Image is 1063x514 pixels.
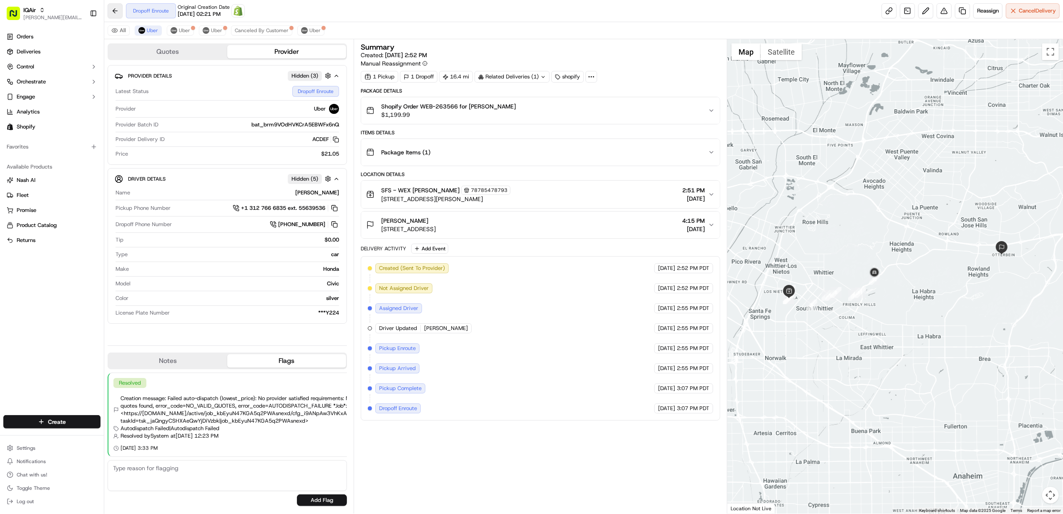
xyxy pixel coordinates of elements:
span: Create [48,418,66,426]
span: Manual Reassignment [361,59,421,68]
span: [DATE] [658,365,675,372]
span: Assigned Driver [379,305,418,312]
button: Provider [227,45,346,58]
span: Creation message: Failed auto-dispatch (lowest_price): No provider satisfied requirements: No val... [121,395,378,425]
span: bat_brm9VOdHVKCrA5EBWFx6nQ [251,121,339,128]
span: Fleet [17,191,29,199]
button: SFS - WEX [PERSON_NAME]78785478793[STREET_ADDRESS][PERSON_NAME]2:51 PM[DATE] [361,181,720,208]
span: Map data ©2025 Google [960,508,1005,513]
span: Settings [17,445,35,451]
button: Returns [3,234,101,247]
button: Control [3,60,101,73]
button: [PHONE_NUMBER] [270,220,339,229]
div: 5 [807,300,817,310]
div: shopify [551,71,584,83]
span: Pickup Phone Number [116,204,171,212]
div: We're available if you need us! [38,88,115,95]
a: Powered byPylon [59,207,101,214]
button: Product Catalog [3,219,101,232]
span: [DATE] [658,405,675,412]
a: 💻API Documentation [67,184,137,199]
img: Google [729,503,757,514]
span: $1,199.99 [381,111,516,119]
span: Chat with us! [17,471,47,478]
div: 💻 [70,188,77,194]
button: Notifications [3,456,101,467]
span: 78785478793 [471,187,508,194]
span: Reassign [977,7,999,15]
div: Past conversations [8,109,56,116]
span: Provider Details [128,73,172,79]
span: Driver Details [128,176,166,182]
span: Not Assigned Driver [379,285,429,292]
a: Returns [7,237,97,244]
img: 1736555255976-a54dd68f-1ca7-489b-9aae-adbdc363a1c4 [17,153,23,159]
span: [DATE] 2:52 PM [385,51,427,59]
button: Quotes [108,45,227,58]
span: at [DATE] 12:23 PM [171,432,219,440]
span: Created: [361,51,427,59]
button: Notes [108,354,227,368]
div: Delivery Activity [361,245,406,252]
button: Uber [167,25,194,35]
p: Welcome 👋 [8,34,152,47]
span: Type [116,251,128,258]
div: 10 [851,288,862,299]
button: Manual Reassignment [361,59,427,68]
button: Uber [199,25,226,35]
button: Toggle fullscreen view [1042,43,1059,60]
span: Canceled By Customer [235,27,289,34]
span: Engage [17,93,35,101]
div: Civic [134,280,339,287]
a: +1 312 766 6835 ext. 55639536 [233,204,339,213]
img: Shopify logo [7,123,13,130]
img: 1736555255976-a54dd68f-1ca7-489b-9aae-adbdc363a1c4 [17,130,23,137]
span: Toggle Theme [17,485,50,491]
span: Uber [147,27,158,34]
button: Start new chat [142,83,152,93]
span: Provider Delivery ID [116,136,165,143]
span: [PERSON_NAME] [381,217,428,225]
span: [DATE] [74,130,91,136]
div: 2 [784,293,794,304]
span: Package Items ( 1 ) [381,148,430,156]
span: License Plate Number [116,309,170,317]
span: Shopify Order WEB-263566 for [PERSON_NAME] [381,102,516,111]
span: 2:52 PM PDT [677,285,709,292]
div: Related Deliveries (1) [475,71,550,83]
span: Nash AI [17,176,35,184]
span: Color [116,295,128,302]
span: Log out [17,498,34,505]
div: Package Details [361,88,721,94]
span: Analytics [17,108,40,116]
span: Provider Batch ID [116,121,158,128]
a: Terms (opens in new tab) [1010,508,1022,513]
div: $0.00 [127,236,339,244]
button: Chat with us! [3,469,101,481]
div: 3 [783,293,794,304]
span: Pickup Arrived [379,365,416,372]
span: Name [116,189,130,197]
img: Grace Nketiah [8,144,22,158]
a: 📗Knowledge Base [5,184,67,199]
span: +1 312 766 6835 ext. 55639536 [241,204,325,212]
img: 1736555255976-a54dd68f-1ca7-489b-9aae-adbdc363a1c4 [8,80,23,95]
button: Nash AI [3,174,101,187]
div: 1 Pickup [361,71,398,83]
button: [PERSON_NAME][STREET_ADDRESS]4:15 PM[DATE] [361,212,720,238]
div: 11 [855,287,866,298]
img: uber-new-logo.jpeg [171,27,177,34]
button: Map camera controls [1042,487,1059,504]
img: Nash [8,9,25,25]
span: [PERSON_NAME] [26,130,68,136]
span: Uber [211,27,222,34]
button: Provider DetailsHidden (3) [115,69,340,83]
button: Add Event [411,244,448,254]
a: Open this area in Google Maps (opens a new window) [729,503,757,514]
button: Log out [3,496,101,507]
span: [DATE] [682,225,705,233]
span: Make [116,265,129,273]
div: Available Products [3,160,101,174]
h3: Summary [361,43,395,51]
